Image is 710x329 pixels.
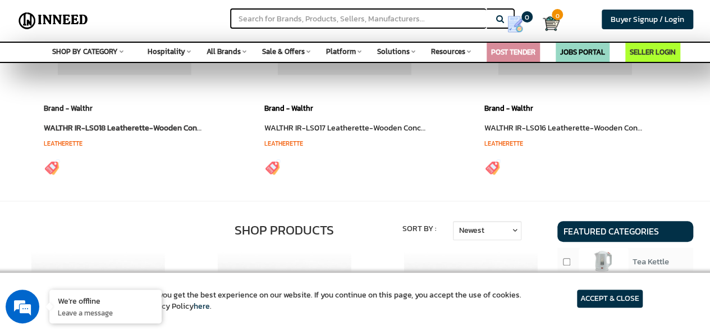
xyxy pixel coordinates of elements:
[552,9,563,20] span: 0
[44,159,61,175] img: inneed-price-tag.png
[496,11,542,37] a: my Quotes 0
[194,300,210,312] a: here
[264,103,313,114] a: Brand - Walthr
[44,122,213,134] a: WALTHR IR-LS018 Leatherette-Wooden Concept
[484,103,533,114] a: Brand - Walthr
[264,159,281,175] img: inneed-price-tag.png
[402,223,436,235] label: Sort By :
[521,11,533,22] span: 0
[484,139,523,148] a: Leatherette
[58,308,153,318] p: Leave a message
[58,295,153,306] div: We're offline
[235,221,334,240] label: Shop Products
[630,47,676,57] a: SELLER LOGIN
[602,10,693,29] a: Buyer Signup / Login
[264,139,303,148] a: Leatherette
[632,255,668,268] span: Tea Kettle
[491,47,535,57] a: POST TENDER
[15,7,91,35] img: Inneed.Market
[44,139,83,148] a: Leatherette
[543,11,550,36] a: Cart 0
[262,46,305,57] span: Sale & Offers
[560,47,605,57] a: JOBS PORTAL
[207,46,241,57] span: All Brands
[264,122,433,134] a: WALTHR IR-LS017 Leatherette-Wooden Concept
[230,8,486,29] input: Search for Brands, Products, Sellers, Manufacturers...
[484,159,501,175] img: inneed-price-tag.png
[557,221,693,242] h4: Featured Categories
[543,15,560,32] img: Cart
[52,46,118,57] span: SHOP BY CATEGORY
[148,46,185,57] span: Hospitality
[577,290,643,308] article: ACCEPT & CLOSE
[611,13,684,25] span: Buyer Signup / Login
[44,103,93,114] a: Brand - Walthr
[431,46,465,57] span: Resources
[507,16,524,33] img: Show My Quotes
[326,46,356,57] span: Platform
[67,290,521,312] article: We use cookies to ensure you get the best experience on our website. If you continue on this page...
[579,247,628,276] img: product
[377,46,410,57] span: Solutions
[484,122,653,134] a: WALTHR IR-LS016 Leatherette-Wooden Concept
